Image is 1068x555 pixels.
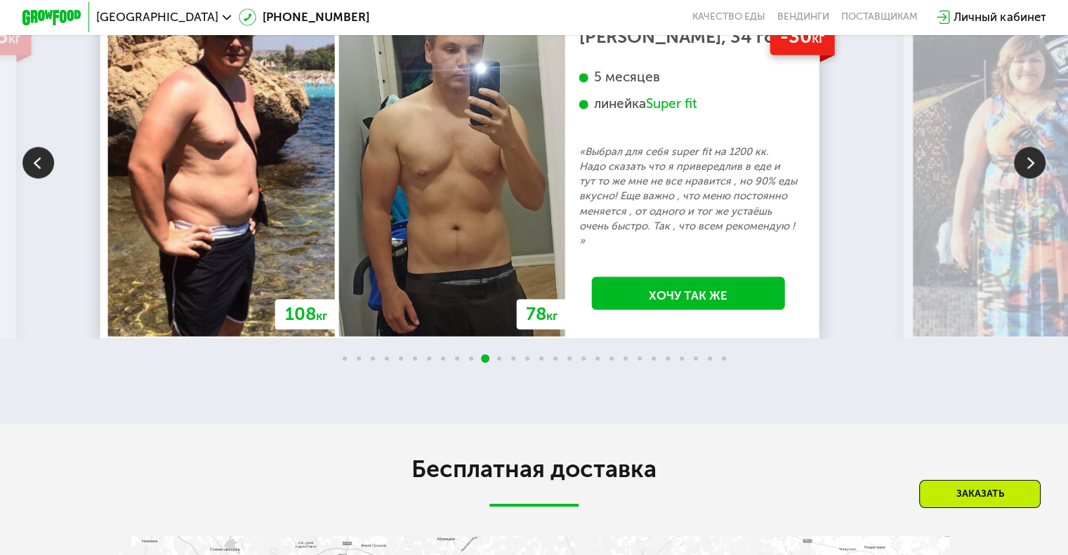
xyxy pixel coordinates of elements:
[770,18,835,55] div: -30
[316,308,327,322] span: кг
[579,29,797,44] div: [PERSON_NAME], 34 года
[119,455,949,484] h2: Бесплатная доставка
[8,29,21,46] span: кг
[777,11,829,23] a: Вендинги
[841,11,918,23] div: поставщикам
[239,8,369,26] a: [PHONE_NUMBER]
[516,299,567,329] div: 78
[579,95,797,112] div: линейка
[919,480,1041,508] div: Заказать
[1014,147,1046,178] img: Slide right
[692,11,765,23] a: Качество еды
[579,69,797,86] div: 5 месяцев
[592,276,785,310] a: Хочу так же
[275,299,336,329] div: 108
[646,95,697,112] div: Super fit
[96,11,218,23] span: [GEOGRAPHIC_DATA]
[812,29,824,46] span: кг
[954,8,1046,26] div: Личный кабинет
[579,145,797,248] p: «Выбрал для себя super fit на 1200 кк. Надо сказать что я привередлив в еде и тут то же мне не вс...
[22,147,54,178] img: Slide left
[546,308,558,322] span: кг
